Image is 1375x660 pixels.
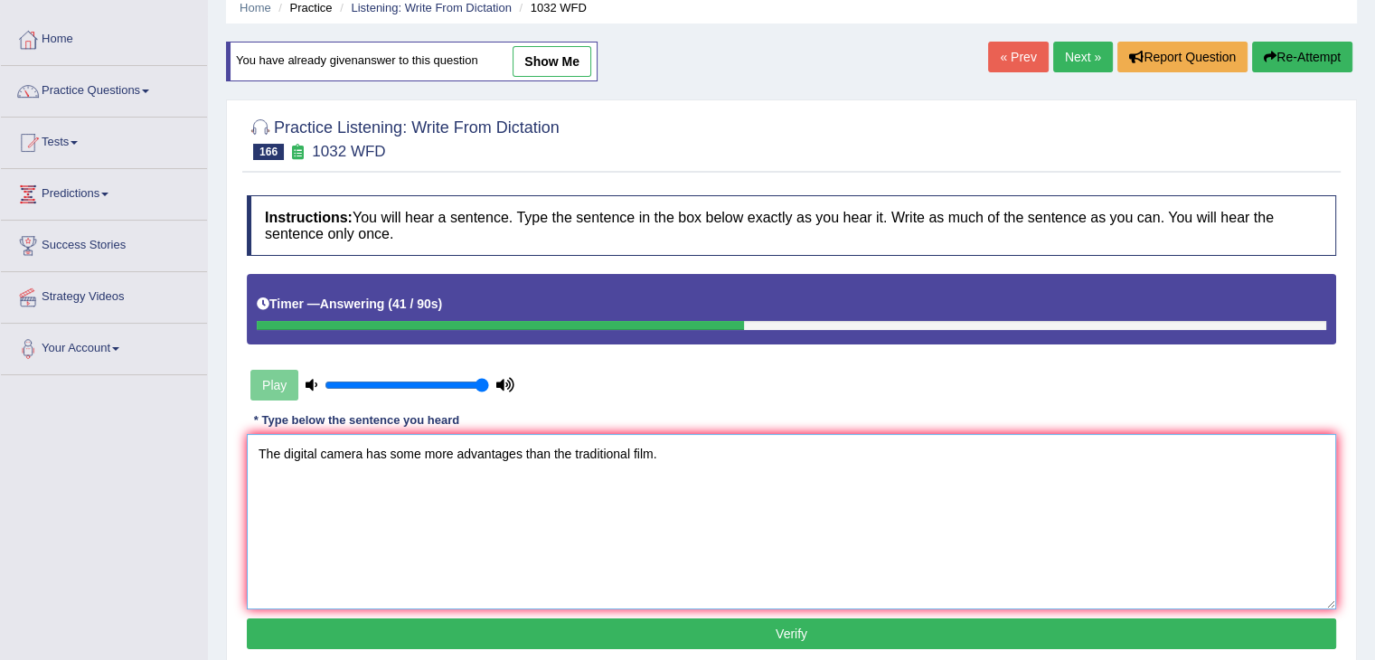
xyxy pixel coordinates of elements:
[247,618,1336,649] button: Verify
[1252,42,1352,72] button: Re-Attempt
[388,297,392,311] b: (
[1,66,207,111] a: Practice Questions
[312,143,385,160] small: 1032 WFD
[1,272,207,317] a: Strategy Videos
[1117,42,1248,72] button: Report Question
[1,169,207,214] a: Predictions
[351,1,512,14] a: Listening: Write From Dictation
[1,324,207,369] a: Your Account
[513,46,591,77] a: show me
[247,195,1336,256] h4: You will hear a sentence. Type the sentence in the box below exactly as you hear it. Write as muc...
[247,115,560,160] h2: Practice Listening: Write From Dictation
[265,210,353,225] b: Instructions:
[392,297,438,311] b: 41 / 90s
[1,14,207,60] a: Home
[253,144,284,160] span: 166
[320,297,385,311] b: Answering
[988,42,1048,72] a: « Prev
[438,297,443,311] b: )
[257,297,442,311] h5: Timer —
[240,1,271,14] a: Home
[1053,42,1113,72] a: Next »
[288,144,307,161] small: Exam occurring question
[247,412,466,429] div: * Type below the sentence you heard
[1,221,207,266] a: Success Stories
[1,118,207,163] a: Tests
[226,42,598,81] div: You have already given answer to this question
